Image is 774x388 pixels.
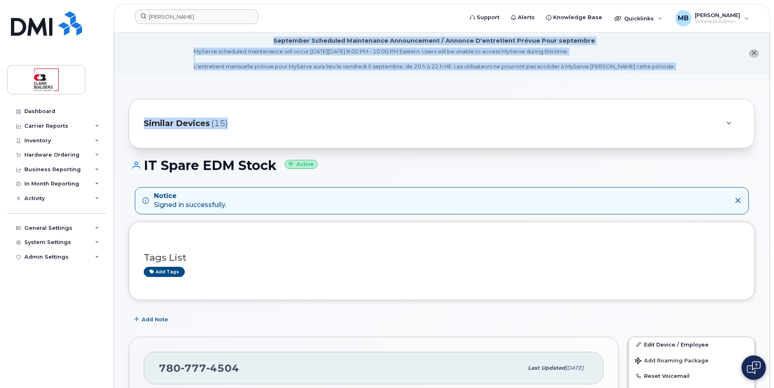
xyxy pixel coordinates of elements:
[159,362,239,374] span: 780
[747,361,761,374] img: Open chat
[129,158,755,172] h1: IT Spare EDM Stock
[285,160,318,169] small: Active
[194,48,675,70] div: MyServe scheduled maintenance will occur [DATE][DATE] 8:00 PM - 10:00 PM Eastern. Users will be u...
[635,357,709,365] span: Add Roaming Package
[273,37,595,45] div: September Scheduled Maintenance Announcement / Annonce D'entretient Prévue Pour septembre
[181,362,206,374] span: 777
[142,316,168,323] span: Add Note
[144,267,185,277] a: Add tags
[629,337,755,352] a: Edit Device / Employee
[528,365,565,371] span: Last updated
[212,118,228,129] span: (15)
[206,362,239,374] span: 4504
[144,253,740,263] h3: Tags List
[749,49,759,58] button: close notification
[629,368,755,383] button: Reset Voicemail
[154,192,226,210] div: Signed in successfully.
[144,118,210,129] span: Similar Devices
[154,192,226,201] strong: Notice
[129,312,175,327] button: Add Note
[565,365,584,371] span: [DATE]
[629,352,755,368] button: Add Roaming Package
